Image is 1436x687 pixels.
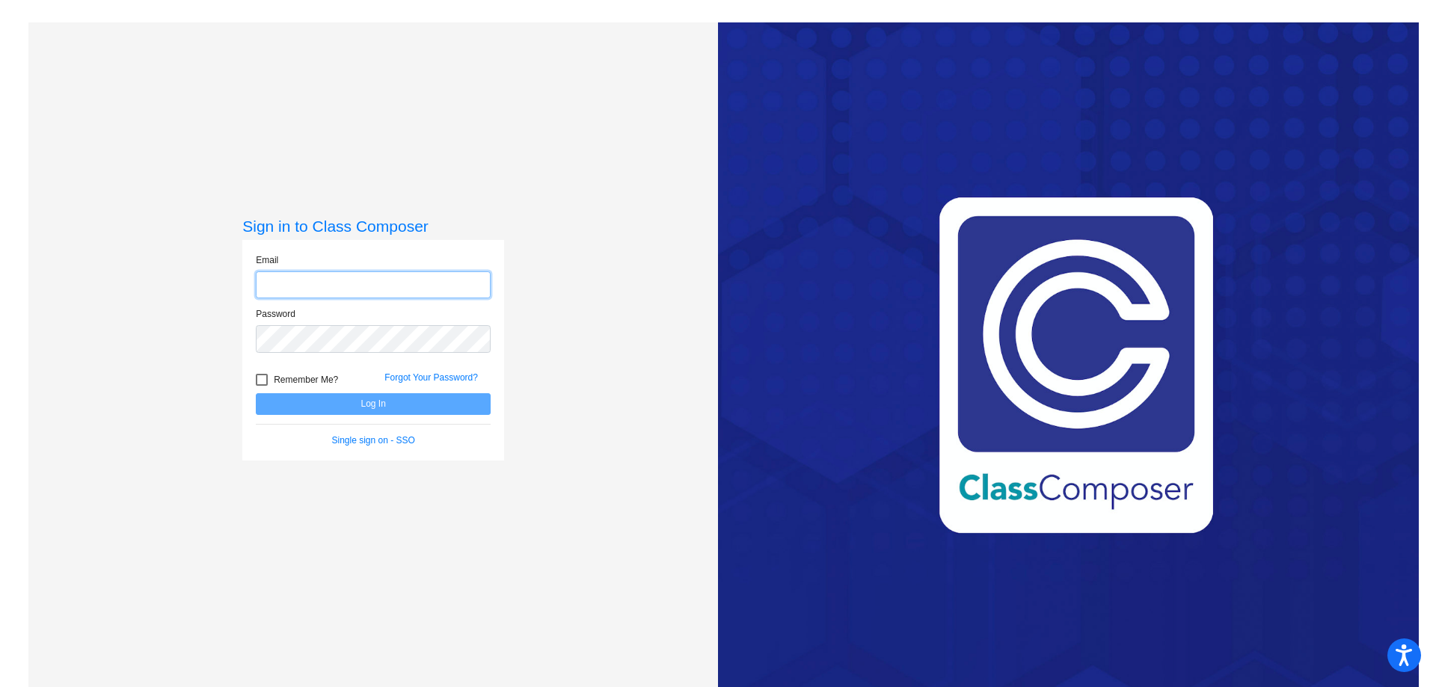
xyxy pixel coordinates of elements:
a: Single sign on - SSO [332,435,415,446]
a: Forgot Your Password? [384,372,478,383]
label: Email [256,253,278,267]
h3: Sign in to Class Composer [242,217,504,235]
span: Remember Me? [274,371,338,389]
button: Log In [256,393,491,415]
label: Password [256,307,295,321]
